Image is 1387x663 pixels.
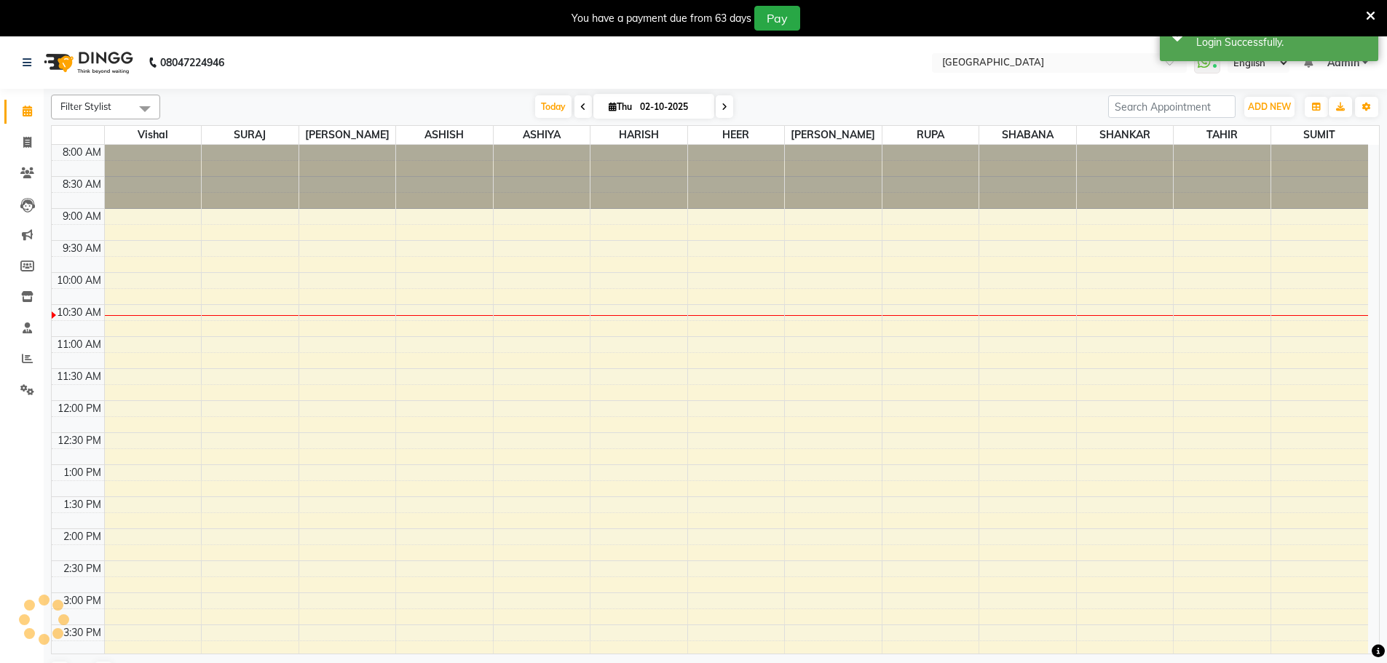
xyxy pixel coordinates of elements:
span: Thu [605,101,636,112]
span: SHABANA [979,126,1076,144]
span: Vishal [105,126,202,144]
b: 08047224946 [160,42,224,83]
div: 1:30 PM [60,497,104,512]
div: 8:30 AM [60,177,104,192]
div: 2:00 PM [60,529,104,544]
div: 8:00 AM [60,145,104,160]
span: RUPA [882,126,979,144]
span: [PERSON_NAME] [785,126,882,144]
img: logo [37,42,137,83]
span: [PERSON_NAME] [299,126,396,144]
div: 12:30 PM [55,433,104,448]
div: 3:30 PM [60,625,104,640]
span: Today [535,95,572,118]
span: ASHIYA [494,126,590,144]
span: Admin [1327,55,1359,71]
div: 11:30 AM [54,369,104,384]
span: SURAJ [202,126,299,144]
button: Pay [754,6,800,31]
div: 3:00 PM [60,593,104,608]
div: 1:00 PM [60,465,104,480]
div: You have a payment due from 63 days [572,11,751,26]
div: 10:00 AM [54,273,104,288]
input: Search Appointment [1108,95,1236,118]
div: 12:00 PM [55,401,104,416]
div: 9:00 AM [60,209,104,224]
span: HARISH [590,126,687,144]
div: Login Successfully. [1196,35,1367,50]
div: 10:30 AM [54,305,104,320]
div: 11:00 AM [54,337,104,352]
div: 2:30 PM [60,561,104,576]
input: 2025-10-02 [636,96,708,118]
span: Filter Stylist [60,100,111,112]
span: SHANKAR [1077,126,1174,144]
span: ASHISH [396,126,493,144]
div: 9:30 AM [60,241,104,256]
button: ADD NEW [1244,97,1295,117]
span: ADD NEW [1248,101,1291,112]
span: HEER [688,126,785,144]
span: TAHIR [1174,126,1271,144]
span: SUMIT [1271,126,1368,144]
